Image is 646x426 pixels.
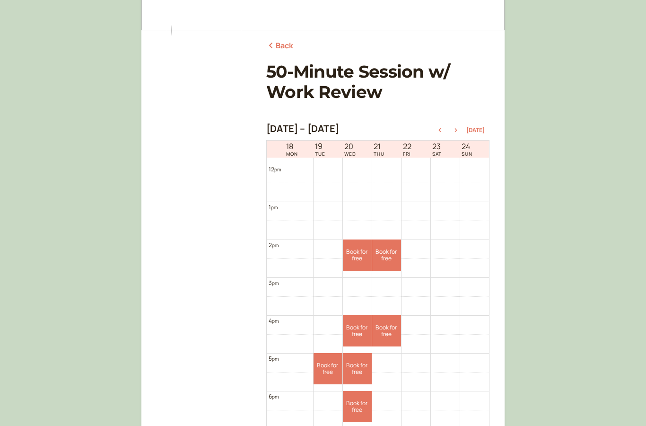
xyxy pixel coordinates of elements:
span: pm [272,355,279,362]
span: MON [286,151,298,157]
a: August 24, 2025 [460,141,474,158]
a: August 19, 2025 [313,141,327,158]
a: August 21, 2025 [372,141,386,158]
span: 23 [432,142,442,151]
span: 20 [344,142,356,151]
span: 18 [286,142,298,151]
h1: 50-Minute Session w/ Work Review [266,62,489,102]
div: 6 [269,392,279,401]
h2: [DATE] – [DATE] [266,123,339,134]
span: Book for free [343,400,372,414]
a: Back [266,40,294,52]
span: Book for free [372,324,401,338]
span: pm [272,280,279,286]
div: 4 [269,316,279,325]
button: [DATE] [466,127,485,133]
div: 2 [269,240,279,249]
span: Book for free [343,324,372,338]
span: WED [344,151,356,157]
a: August 23, 2025 [430,141,444,158]
a: August 18, 2025 [284,141,300,158]
span: THU [374,151,384,157]
span: 22 [403,142,411,151]
span: pm [272,242,279,248]
div: 3 [269,278,279,287]
span: Book for free [372,248,401,262]
span: FRI [403,151,411,157]
div: 1 [269,203,278,212]
span: Book for free [314,362,342,376]
div: 5 [269,354,279,363]
span: pm [274,166,281,173]
span: 24 [462,142,472,151]
div: 12 [269,165,281,174]
span: pm [272,393,279,400]
span: SUN [462,151,472,157]
span: pm [272,318,279,324]
a: August 22, 2025 [401,141,413,158]
span: 19 [315,142,325,151]
span: 21 [374,142,384,151]
span: Book for free [343,248,372,262]
a: August 20, 2025 [342,141,358,158]
span: pm [271,204,278,211]
span: SAT [432,151,442,157]
span: Book for free [343,362,372,376]
span: TUE [315,151,325,157]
